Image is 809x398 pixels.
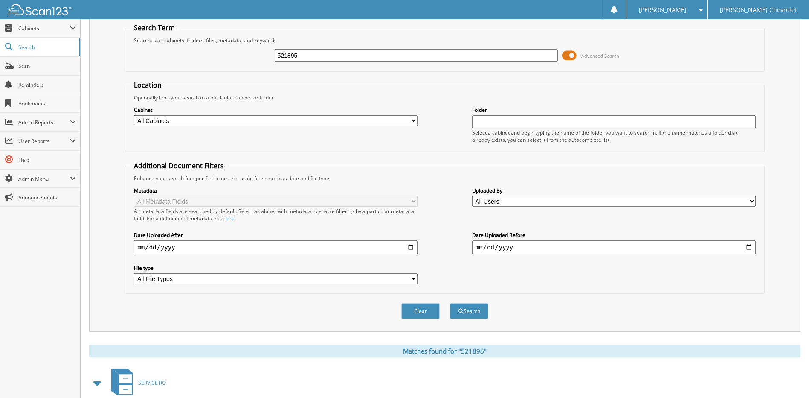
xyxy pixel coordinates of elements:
div: Select a cabinet and begin typing the name of the folder you want to search in. If the name match... [472,129,756,143]
span: Admin Menu [18,175,70,182]
span: [PERSON_NAME] Chevrolet [720,7,797,12]
span: User Reports [18,138,70,145]
label: File type [134,264,418,272]
label: Cabinet [134,106,418,114]
span: Scan [18,62,76,70]
div: Matches found for "521895" [89,345,800,357]
label: Date Uploaded Before [472,231,756,239]
span: Announcements [18,194,76,201]
div: Enhance your search for specific documents using filters such as date and file type. [130,175,760,182]
legend: Location [130,80,166,90]
span: SERVICE RO [138,379,166,386]
span: Help [18,156,76,164]
button: Search [450,303,488,319]
label: Uploaded By [472,187,756,194]
label: Metadata [134,187,418,194]
div: Optionally limit your search to a particular cabinet or folder [130,94,760,101]
input: start [134,240,418,254]
img: scan123-logo-white.svg [9,4,72,15]
div: Searches all cabinets, folders, files, metadata, and keywords [130,37,760,44]
span: Admin Reports [18,119,70,126]
span: Bookmarks [18,100,76,107]
button: Clear [401,303,440,319]
legend: Search Term [130,23,179,32]
legend: Additional Document Filters [130,161,228,170]
span: Search [18,44,75,51]
input: end [472,240,756,254]
label: Folder [472,106,756,114]
div: All metadata fields are searched by default. Select a cabinet with metadata to enable filtering b... [134,208,418,222]
span: Advanced Search [581,53,619,59]
span: [PERSON_NAME] [639,7,687,12]
a: here [223,215,235,222]
label: Date Uploaded After [134,231,418,239]
span: Reminders [18,81,76,88]
span: Cabinets [18,25,70,32]
iframe: Chat Widget [766,357,809,398]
